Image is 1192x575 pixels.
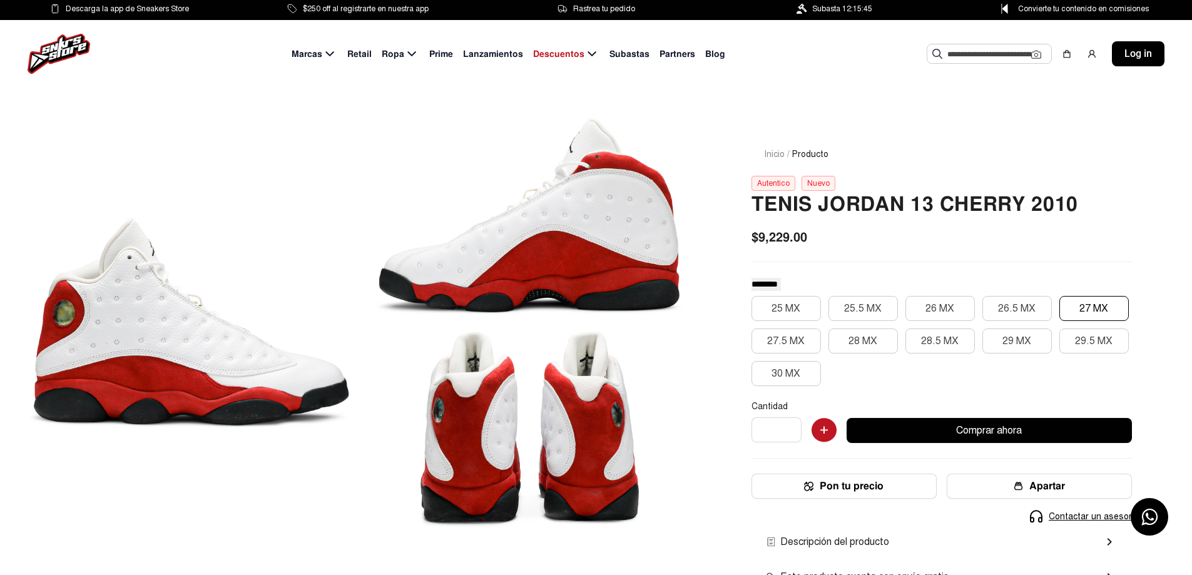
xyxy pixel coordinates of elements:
button: 27 MX [1059,296,1129,321]
span: Blog [705,48,725,61]
img: Icon.png [804,481,813,491]
button: 28 MX [828,328,898,354]
span: Subastas [609,48,649,61]
div: Autentico [751,176,795,191]
span: Convierte tu contenido en comisiones [1018,2,1149,16]
img: Buscar [932,49,942,59]
mat-icon: chevron_right [1102,534,1117,549]
span: Subasta 12:15:45 [812,2,872,16]
span: Descuentos [533,48,584,61]
span: / [787,148,790,161]
button: 26.5 MX [982,296,1052,321]
img: Agregar al carrito [812,418,837,443]
span: Retail [347,48,372,61]
span: Descarga la app de Sneakers Store [66,2,189,16]
span: Rastrea tu pedido [573,2,635,16]
img: shopping [1062,49,1072,59]
span: $9,229.00 [751,228,807,247]
span: Ropa [382,48,404,61]
span: Partners [660,48,695,61]
span: Lanzamientos [463,48,523,61]
button: 29 MX [982,328,1052,354]
span: Producto [792,148,828,161]
button: 27.5 MX [751,328,821,354]
img: envio [767,537,775,546]
button: 30 MX [751,361,821,386]
img: logo [28,34,90,74]
h2: Tenis Jordan 13 Cherry 2010 [751,191,1132,218]
span: Marcas [292,48,322,61]
span: Contactar un asesor [1049,510,1132,523]
button: 25.5 MX [828,296,898,321]
span: Prime [429,48,453,61]
a: Inicio [764,149,785,160]
button: Comprar ahora [847,418,1132,443]
button: 26 MX [905,296,975,321]
button: 25 MX [751,296,821,321]
img: user [1087,49,1097,59]
img: Cámara [1031,49,1041,59]
span: Descripción del producto [767,534,889,549]
span: Log in [1124,46,1152,61]
img: Control Point Icon [997,4,1012,14]
div: Nuevo [802,176,835,191]
img: wallet-05.png [1014,481,1023,491]
span: $250 off al registrarte en nuestra app [303,2,429,16]
button: Pon tu precio [751,474,937,499]
button: 28.5 MX [905,328,975,354]
button: Apartar [947,474,1132,499]
p: Cantidad [751,401,1132,412]
button: 29.5 MX [1059,328,1129,354]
